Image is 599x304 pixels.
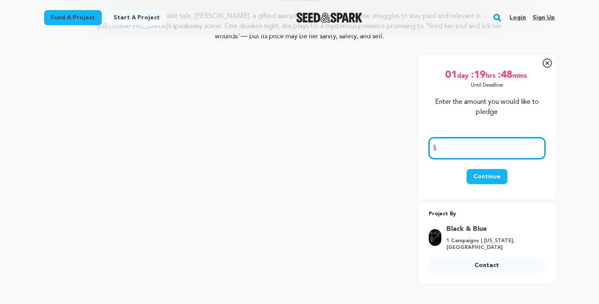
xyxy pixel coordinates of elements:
[467,169,507,184] button: Continue
[470,69,486,82] span: :19
[457,69,470,82] span: day
[446,224,540,234] a: Goto Black & Blue profile
[433,143,437,153] span: $
[429,229,441,246] img: 837c1a4ee4c258f0.jpg
[471,82,503,89] p: Until Deadline
[429,258,545,273] a: Contact
[445,69,457,82] span: 01
[296,13,362,23] a: Seed&Spark Homepage
[533,11,555,24] a: Sign up
[512,69,529,82] span: mins
[446,238,540,251] p: 1 Campaigns | [US_STATE], [GEOGRAPHIC_DATA]
[486,69,497,82] span: hrs
[429,97,545,117] p: Enter the amount you would like to pledge
[509,11,526,24] a: Login
[296,13,362,23] img: Seed&Spark Logo Dark Mode
[429,209,545,219] p: Project By
[44,10,102,25] a: Fund a project
[497,69,512,82] span: :48
[107,10,166,25] a: Start a project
